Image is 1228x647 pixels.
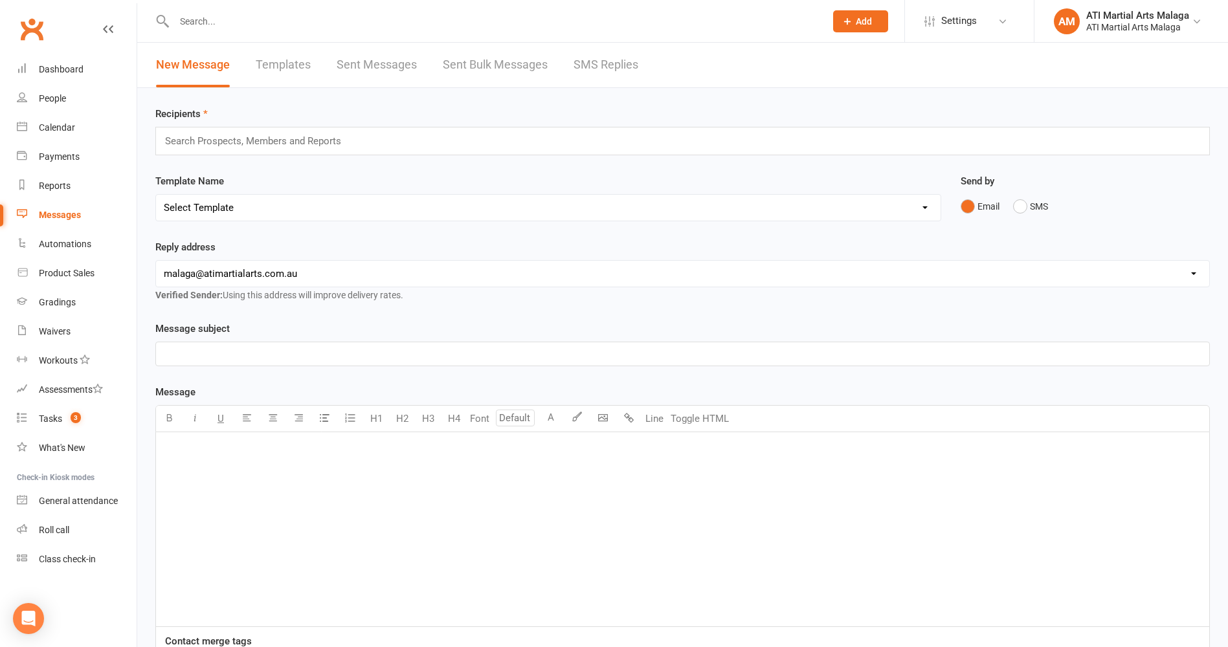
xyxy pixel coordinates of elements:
[467,406,493,432] button: Font
[39,93,66,104] div: People
[39,210,81,220] div: Messages
[389,406,415,432] button: H2
[39,297,76,307] div: Gradings
[441,406,467,432] button: H4
[164,133,353,149] input: Search Prospects, Members and Reports
[538,406,564,432] button: A
[39,413,62,424] div: Tasks
[16,13,48,45] a: Clubworx
[17,55,137,84] a: Dashboard
[39,181,71,191] div: Reports
[39,268,95,278] div: Product Sales
[17,433,137,463] a: What's New
[17,84,137,113] a: People
[155,321,230,336] label: Message subject
[496,410,535,426] input: Default
[941,6,977,36] span: Settings
[1086,10,1189,21] div: ATI Martial Arts Malaga
[39,525,69,535] div: Roll call
[17,487,137,516] a: General attendance kiosk mode
[39,384,103,395] div: Assessments
[17,288,137,317] a: Gradings
[39,355,78,366] div: Workouts
[39,64,84,74] div: Dashboard
[17,259,137,288] a: Product Sales
[13,603,44,634] div: Open Intercom Messenger
[39,496,118,506] div: General attendance
[155,173,224,189] label: Template Name
[17,375,137,404] a: Assessments
[1086,21,1189,33] div: ATI Martial Arts Malaga
[155,290,403,300] span: Using this address will improve delivery rates.
[667,406,732,432] button: Toggle HTML
[208,406,234,432] button: U
[39,151,80,162] div: Payments
[17,142,137,171] a: Payments
[17,317,137,346] a: Waivers
[833,10,888,32] button: Add
[39,554,96,564] div: Class check-in
[156,43,230,87] a: New Message
[17,545,137,574] a: Class kiosk mode
[363,406,389,432] button: H1
[856,16,872,27] span: Add
[961,173,994,189] label: Send by
[17,230,137,259] a: Automations
[256,43,311,87] a: Templates
[1054,8,1080,34] div: AM
[155,106,208,122] label: Recipients
[71,412,81,423] span: 3
[17,171,137,201] a: Reports
[337,43,417,87] a: Sent Messages
[17,201,137,230] a: Messages
[39,239,91,249] div: Automations
[39,326,71,336] div: Waivers
[155,239,216,255] label: Reply address
[170,12,816,30] input: Search...
[17,113,137,142] a: Calendar
[39,122,75,133] div: Calendar
[574,43,638,87] a: SMS Replies
[17,346,137,375] a: Workouts
[17,404,137,433] a: Tasks 3
[1013,194,1048,219] button: SMS
[415,406,441,432] button: H3
[961,194,999,219] button: Email
[443,43,548,87] a: Sent Bulk Messages
[17,516,137,545] a: Roll call
[642,406,667,432] button: Line
[39,443,85,453] div: What's New
[155,384,195,400] label: Message
[155,290,223,300] strong: Verified Sender:
[218,413,224,424] span: U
